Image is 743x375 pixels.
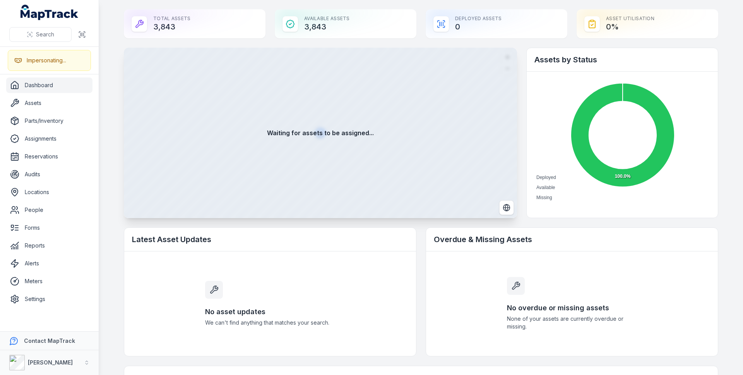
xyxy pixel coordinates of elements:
[36,31,54,38] span: Search
[6,291,92,307] a: Settings
[6,95,92,111] a: Assets
[24,337,75,344] strong: Contact MapTrack
[534,54,710,65] h2: Assets by Status
[536,185,555,190] span: Available
[9,27,72,42] button: Search
[6,184,92,200] a: Locations
[434,234,710,245] h2: Overdue & Missing Assets
[6,149,92,164] a: Reservations
[6,256,92,271] a: Alerts
[205,306,335,317] h3: No asset updates
[6,220,92,236] a: Forms
[6,131,92,146] a: Assignments
[6,77,92,93] a: Dashboard
[6,202,92,218] a: People
[507,315,637,330] span: None of your assets are currently overdue or missing.
[132,234,408,245] h2: Latest Asset Updates
[507,303,637,313] h3: No overdue or missing assets
[21,5,79,20] a: MapTrack
[6,238,92,253] a: Reports
[536,195,552,200] span: Missing
[28,359,73,366] strong: [PERSON_NAME]
[267,128,374,138] strong: Waiting for assets to be assigned...
[27,57,66,64] div: Impersonating...
[205,319,335,327] span: We can't find anything that matches your search.
[6,113,92,129] a: Parts/Inventory
[536,175,556,180] span: Deployed
[6,167,92,182] a: Audits
[499,200,514,215] button: Switch to Satellite View
[6,274,92,289] a: Meters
